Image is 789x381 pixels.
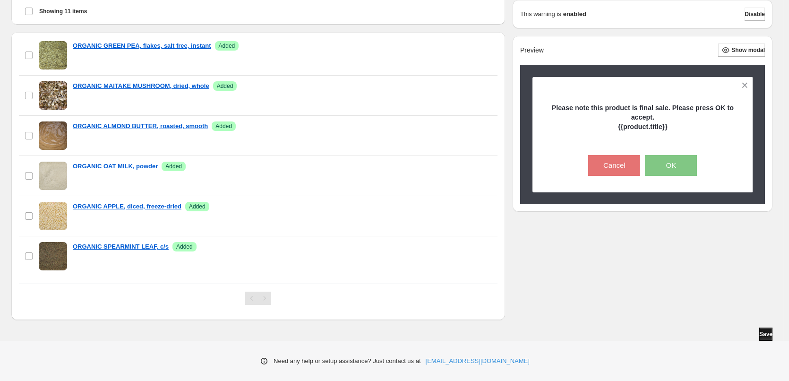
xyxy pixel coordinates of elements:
img: ORGANIC SPEARMINT LEAF, c/s [39,242,67,270]
h2: Preview [520,46,544,54]
button: Disable [745,8,765,21]
a: ORGANIC MAITAKE MUSHROOM, dried, whole [73,81,209,91]
a: ORGANIC ALMOND BUTTER, roasted, smooth [73,121,208,131]
span: Save [759,330,772,338]
span: Showing 11 items [39,8,87,15]
span: Added [176,243,193,251]
span: Added [217,82,233,90]
p: This warning is [520,9,561,19]
img: ORGANIC OAT MILK, powder [39,162,67,190]
img: ORGANIC ALMOND BUTTER, roasted, smooth [39,121,67,150]
a: ORGANIC OAT MILK, powder [73,162,158,171]
button: Save [759,328,772,341]
button: OK [645,155,697,176]
a: ORGANIC GREEN PEA, flakes, salt free, instant [73,41,211,51]
a: [EMAIL_ADDRESS][DOMAIN_NAME] [426,356,530,366]
strong: enabled [563,9,586,19]
span: Added [219,42,235,50]
span: Show modal [731,46,765,54]
span: Added [165,163,182,170]
span: Disable [745,10,765,18]
img: ORGANIC APPLE, diced, freeze-dried [39,202,67,230]
a: ORGANIC SPEARMINT LEAF, c/s [73,242,169,251]
img: ORGANIC GREEN PEA, flakes, salt free, instant [39,41,67,69]
a: ORGANIC APPLE, diced, freeze-dried [73,202,181,211]
strong: {{product.title}} [618,123,668,130]
img: ORGANIC MAITAKE MUSHROOM, dried, whole [39,81,67,110]
nav: Pagination [245,292,271,305]
span: Added [189,203,206,210]
button: Cancel [588,155,640,176]
strong: Please note this product is final sale. Please press OK to accept. [552,104,734,121]
button: Show modal [718,43,765,57]
span: Added [215,122,232,130]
